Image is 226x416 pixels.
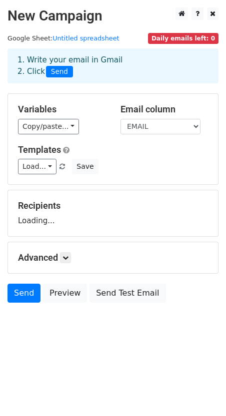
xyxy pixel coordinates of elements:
[72,159,98,174] button: Save
[148,33,218,44] span: Daily emails left: 0
[7,284,40,303] a: Send
[52,34,119,42] a: Untitled spreadsheet
[176,368,226,416] iframe: Chat Widget
[18,200,208,226] div: Loading...
[7,7,218,24] h2: New Campaign
[18,159,56,174] a: Load...
[43,284,87,303] a: Preview
[10,54,216,77] div: 1. Write your email in Gmail 2. Click
[18,119,79,134] a: Copy/paste...
[46,66,73,78] span: Send
[7,34,119,42] small: Google Sheet:
[148,34,218,42] a: Daily emails left: 0
[18,252,208,263] h5: Advanced
[18,144,61,155] a: Templates
[18,104,105,115] h5: Variables
[120,104,208,115] h5: Email column
[18,200,208,211] h5: Recipients
[89,284,165,303] a: Send Test Email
